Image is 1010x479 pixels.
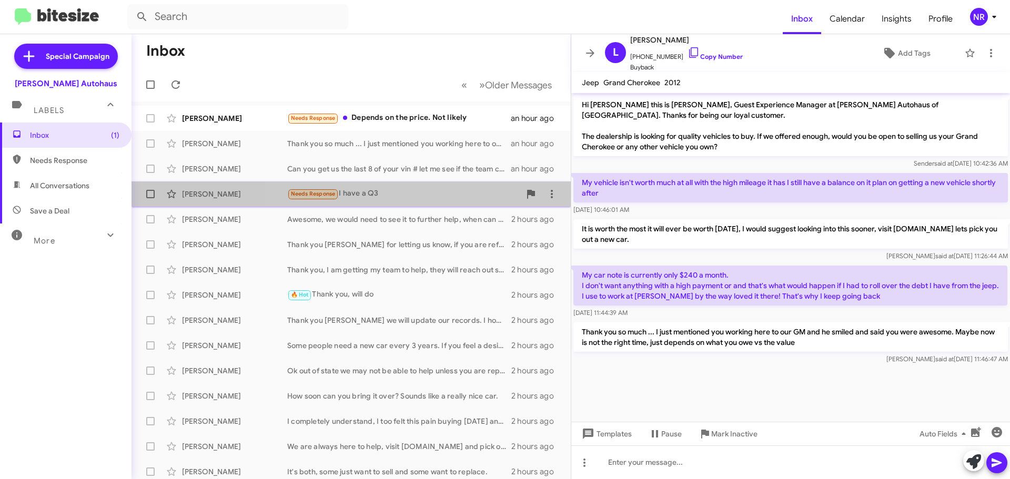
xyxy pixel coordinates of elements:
p: My car note is currently only $240 a month. I don't want anything with a high payment or and that... [573,266,1007,305]
button: Previous [455,74,473,96]
div: Can you get us the last 8 of your vin # let me see if the team can help. [287,164,511,174]
div: NR [970,8,988,26]
span: 2012 [664,78,681,87]
span: said at [934,159,953,167]
span: All Conversations [30,180,89,191]
div: [PERSON_NAME] [182,315,287,325]
div: [PERSON_NAME] [182,441,287,452]
nav: Page navigation example [456,74,558,96]
button: Auto Fields [911,424,978,443]
span: Needs Response [291,115,336,121]
p: Hi [PERSON_NAME] this is [PERSON_NAME], Guest Experience Manager at [PERSON_NAME] Autohaus of [GE... [573,95,1008,156]
button: Add Tags [852,44,959,63]
span: Mark Inactive [711,424,757,443]
span: Profile [920,4,961,34]
div: [PERSON_NAME] [182,264,287,275]
input: Search [127,4,348,29]
div: 2 hours ago [511,239,562,250]
div: Depends on the price. Not likely [287,112,511,124]
div: [PERSON_NAME] [182,113,287,124]
div: 2 hours ago [511,315,562,325]
button: Templates [571,424,640,443]
div: an hour ago [511,138,562,149]
span: More [34,236,55,246]
p: It is worth the most it will ever be worth [DATE], I would suggest looking into this sooner, visi... [573,219,1008,249]
span: » [479,78,485,91]
a: Special Campaign [14,44,118,69]
div: 2 hours ago [511,391,562,401]
div: I have a Q3 [287,188,520,200]
span: Sender [DATE] 10:42:36 AM [914,159,1008,167]
p: Thank you so much ... I just mentioned you working here to our GM and he smiled and said you were... [573,322,1008,352]
div: [PERSON_NAME] Autohaus [15,78,117,89]
a: Calendar [821,4,873,34]
div: [PERSON_NAME] [182,466,287,477]
span: Auto Fields [920,424,970,443]
span: Save a Deal [30,206,69,216]
div: Thank you, will do [287,289,511,301]
div: 2 hours ago [511,214,562,225]
div: Some people need a new car every 3 years. If you feel a desire, your car is worth the most it wil... [287,340,511,351]
div: Thank you [PERSON_NAME] we will update our records. I hope you are enjoying what you replaced it ... [287,315,511,325]
div: 2 hours ago [511,416,562,426]
div: [PERSON_NAME] [182,391,287,401]
span: [PERSON_NAME] [DATE] 11:46:47 AM [886,355,1008,363]
span: said at [935,252,954,260]
span: L [613,44,619,61]
div: Ok out of state we may not be able to help unless you are replacing your car. Visit [DOMAIN_NAME]... [287,365,511,376]
span: Add Tags [898,44,931,63]
div: [PERSON_NAME] [182,239,287,250]
div: [PERSON_NAME] [182,365,287,376]
a: Copy Number [688,53,743,60]
span: 🔥 Hot [291,291,309,298]
div: Thank you so much ... I just mentioned you working here to our GM and he smiled and said you were... [287,138,511,149]
span: « [461,78,467,91]
button: Pause [640,424,690,443]
h1: Inbox [146,43,185,59]
button: Next [473,74,558,96]
span: [DATE] 10:46:01 AM [573,206,629,213]
span: Templates [580,424,632,443]
div: [PERSON_NAME] [182,290,287,300]
span: Older Messages [485,79,552,91]
p: My vehicle isn't worth much at all with the high mileage it has I still have a balance on it plan... [573,173,1008,202]
span: Needs Response [30,155,119,166]
span: Needs Response [291,190,336,197]
div: How soon can you bring it over? Sounds like a really nice car. [287,391,511,401]
span: Buyback [630,62,743,73]
div: [PERSON_NAME] [182,214,287,225]
span: (1) [111,130,119,140]
span: [PERSON_NAME] [DATE] 11:26:44 AM [886,252,1008,260]
div: 2 hours ago [511,290,562,300]
span: Grand Cherokee [603,78,660,87]
div: an hour ago [511,164,562,174]
div: 2 hours ago [511,340,562,351]
span: [DATE] 11:44:39 AM [573,309,628,317]
span: Labels [34,106,64,115]
span: Special Campaign [46,51,109,62]
div: Thank you, I am getting my team to help, they will reach out soon. [287,264,511,275]
div: [PERSON_NAME] [182,138,287,149]
div: Awesome, we would need to see it to further help, when can you stop by? [287,214,511,225]
div: 2 hours ago [511,264,562,275]
div: Thank you [PERSON_NAME] for letting us know, if you are referring to the new car factory warranty... [287,239,511,250]
div: 2 hours ago [511,365,562,376]
span: [PHONE_NUMBER] [630,46,743,62]
button: Mark Inactive [690,424,766,443]
span: Inbox [30,130,119,140]
span: Pause [661,424,682,443]
div: an hour ago [511,113,562,124]
a: Inbox [783,4,821,34]
div: [PERSON_NAME] [182,164,287,174]
div: [PERSON_NAME] [182,416,287,426]
div: I completely understand, I too felt this pain buying [DATE] and as the market has corrected it di... [287,416,511,426]
div: 2 hours ago [511,441,562,452]
div: [PERSON_NAME] [182,189,287,199]
a: Insights [873,4,920,34]
div: 2 hours ago [511,466,562,477]
div: It's both, some just want to sell and some want to replace. [287,466,511,477]
span: Jeep [582,78,599,87]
